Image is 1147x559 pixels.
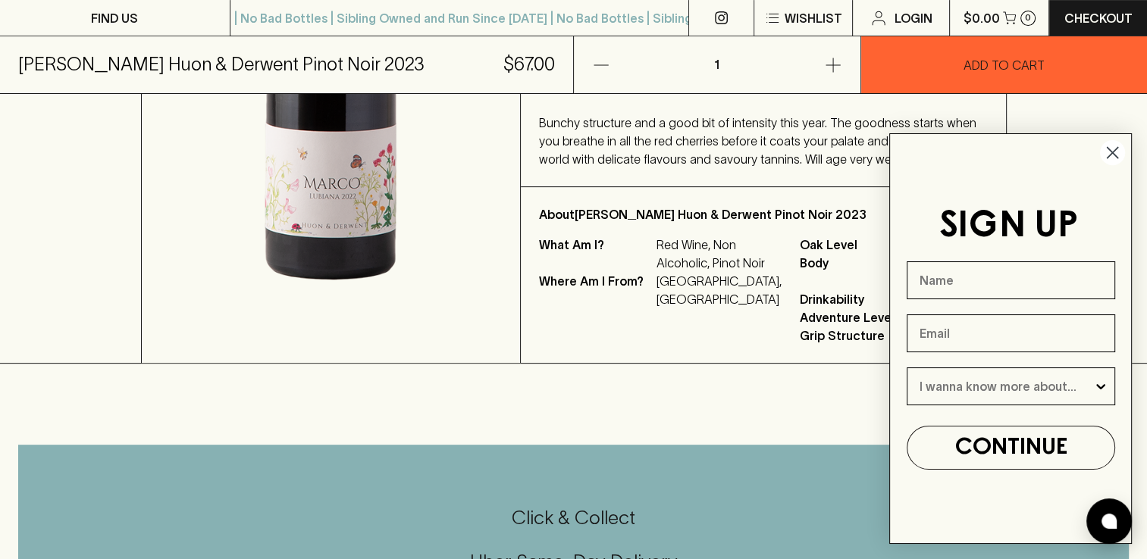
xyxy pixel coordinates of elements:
div: FLYOUT Form [874,118,1147,559]
button: Close dialog [1099,139,1126,166]
p: What Am I? [539,236,653,272]
input: Name [907,261,1115,299]
h5: Click & Collect [18,505,1129,530]
p: FIND US [91,9,138,27]
span: Oak Level [800,236,914,254]
p: $0.00 [964,9,1000,27]
p: 1 [699,36,735,93]
p: Checkout [1064,9,1133,27]
input: I wanna know more about... [920,368,1093,404]
button: ADD TO CART [861,36,1147,93]
p: [GEOGRAPHIC_DATA], [GEOGRAPHIC_DATA] [657,272,782,308]
input: Email [907,314,1115,352]
span: SIGN UP [939,209,1078,244]
img: bubble-icon [1102,514,1117,529]
span: Bunchy structure and a good bit of intensity this year. The goodness starts when you breathe in a... [539,116,976,166]
h5: $67.00 [503,52,555,77]
p: ADD TO CART [964,56,1045,74]
p: Where Am I From? [539,272,653,308]
span: Grip Structure [800,326,914,345]
p: Red Wine, Non Alcoholic, Pinot Noir [657,236,782,272]
p: About [PERSON_NAME] Huon & Derwent Pinot Noir 2023 [539,205,988,223]
span: Drinkability [800,290,914,308]
p: 0 [1025,14,1031,22]
button: Show Options [1093,368,1108,404]
p: Login [894,9,932,27]
span: Body [800,254,914,290]
span: Adventure Level [800,308,914,326]
button: CONTINUE [907,426,1115,470]
p: Wishlist [785,9,842,27]
h5: [PERSON_NAME] Huon & Derwent Pinot Noir 2023 [18,52,425,77]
